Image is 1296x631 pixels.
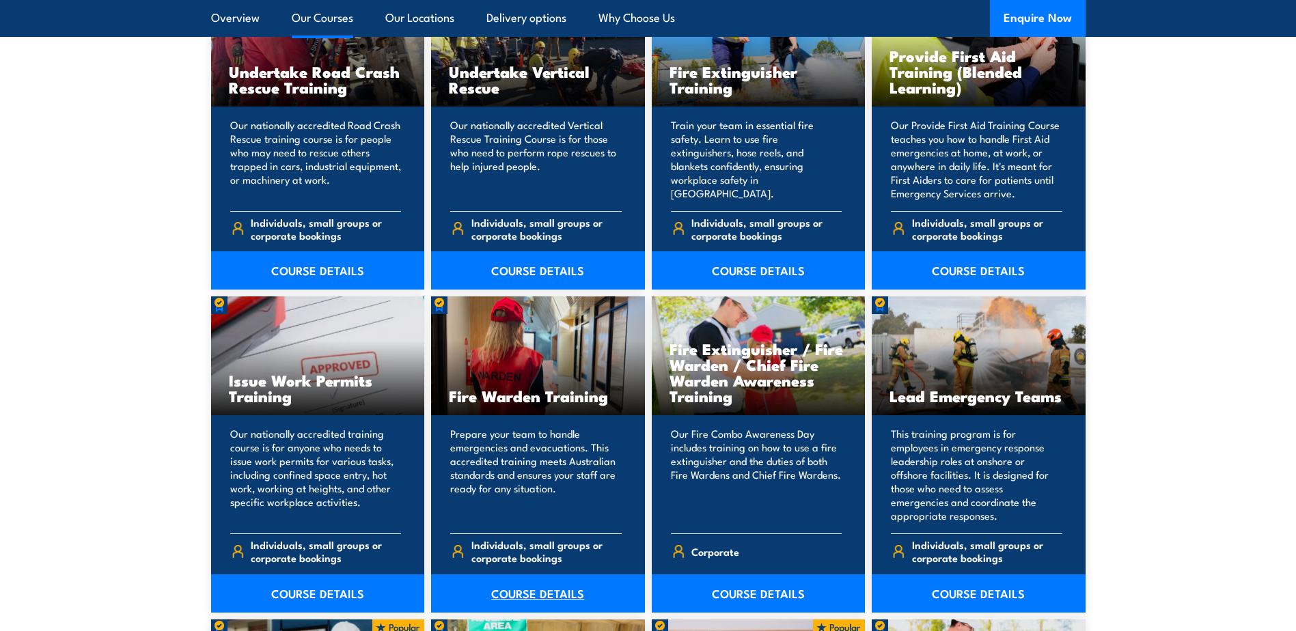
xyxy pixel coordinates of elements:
[251,538,401,564] span: Individuals, small groups or corporate bookings
[912,216,1062,242] span: Individuals, small groups or corporate bookings
[251,216,401,242] span: Individuals, small groups or corporate bookings
[230,427,402,522] p: Our nationally accredited training course is for anyone who needs to issue work permits for vario...
[912,538,1062,564] span: Individuals, small groups or corporate bookings
[691,541,739,562] span: Corporate
[890,48,1068,95] h3: Provide First Aid Training (Blended Learning)
[670,64,848,95] h3: Fire Extinguisher Training
[891,427,1062,522] p: This training program is for employees in emergency response leadership roles at onshore or offsh...
[449,388,627,404] h3: Fire Warden Training
[471,538,622,564] span: Individuals, small groups or corporate bookings
[211,574,425,613] a: COURSE DETAILS
[872,251,1086,290] a: COURSE DETAILS
[229,64,407,95] h3: Undertake Road Crash Rescue Training
[872,574,1086,613] a: COURSE DETAILS
[211,251,425,290] a: COURSE DETAILS
[671,427,842,522] p: Our Fire Combo Awareness Day includes training on how to use a fire extinguisher and the duties o...
[670,341,848,404] h3: Fire Extinguisher / Fire Warden / Chief Fire Warden Awareness Training
[652,574,866,613] a: COURSE DETAILS
[652,251,866,290] a: COURSE DETAILS
[471,216,622,242] span: Individuals, small groups or corporate bookings
[450,118,622,200] p: Our nationally accredited Vertical Rescue Training Course is for those who need to perform rope r...
[891,118,1062,200] p: Our Provide First Aid Training Course teaches you how to handle First Aid emergencies at home, at...
[450,427,622,522] p: Prepare your team to handle emergencies and evacuations. This accredited training meets Australia...
[890,388,1068,404] h3: Lead Emergency Teams
[431,574,645,613] a: COURSE DETAILS
[229,372,407,404] h3: Issue Work Permits Training
[691,216,842,242] span: Individuals, small groups or corporate bookings
[431,251,645,290] a: COURSE DETAILS
[449,64,627,95] h3: Undertake Vertical Rescue
[230,118,402,200] p: Our nationally accredited Road Crash Rescue training course is for people who may need to rescue ...
[671,118,842,200] p: Train your team in essential fire safety. Learn to use fire extinguishers, hose reels, and blanke...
